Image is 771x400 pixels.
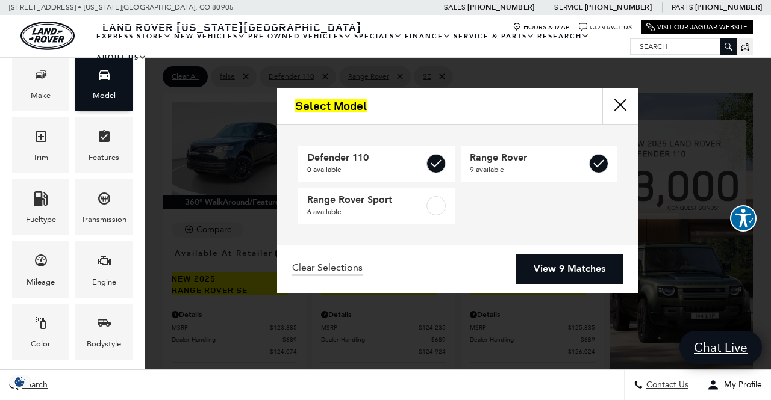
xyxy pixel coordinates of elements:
[97,64,111,89] span: Model
[719,380,762,390] span: My Profile
[81,213,126,226] div: Transmission
[12,55,69,111] div: MakeMake
[307,152,425,164] span: Defender 110
[12,241,69,297] div: MileageMileage
[173,26,247,47] a: New Vehicles
[27,275,55,289] div: Mileage
[87,337,121,351] div: Bodystyle
[298,146,455,182] a: Defender 1100 available
[34,250,48,275] span: Mileage
[12,179,69,235] div: FueltypeFueltype
[672,3,693,11] span: Parts
[467,2,534,12] a: [PHONE_NUMBER]
[95,26,630,68] nav: Main Navigation
[461,146,617,182] a: Range Rover9 available
[12,304,69,360] div: ColorColor
[536,26,591,47] a: Research
[34,313,48,337] span: Color
[20,22,75,50] img: Land Rover
[695,2,762,12] a: [PHONE_NUMBER]
[513,23,570,32] a: Hours & Map
[75,304,133,360] div: BodystyleBodystyle
[31,337,51,351] div: Color
[6,375,34,388] section: Click to Open Cookie Consent Modal
[9,3,234,11] a: [STREET_ADDRESS] • [US_STATE][GEOGRAPHIC_DATA], CO 80905
[33,151,48,164] div: Trim
[102,20,361,34] span: Land Rover [US_STATE][GEOGRAPHIC_DATA]
[34,188,48,213] span: Fueltype
[307,194,425,206] span: Range Rover Sport
[554,3,582,11] span: Service
[247,26,353,47] a: Pre-Owned Vehicles
[292,262,363,276] a: Clear Selections
[404,26,452,47] a: Finance
[730,205,757,232] button: Explore your accessibility options
[516,254,623,284] a: View 9 Matches
[688,339,754,355] span: Chat Live
[730,205,757,234] aside: Accessibility Help Desk
[679,331,762,364] a: Chat Live
[97,313,111,337] span: Bodystyle
[95,47,148,68] a: About Us
[295,99,367,112] h2: Select Model
[353,26,404,47] a: Specials
[470,152,588,164] span: Range Rover
[34,126,48,151] span: Trim
[6,375,34,388] img: Opt-Out Icon
[34,64,48,89] span: Make
[75,55,133,111] div: ModelModel
[97,188,111,213] span: Transmission
[444,3,466,11] span: Sales
[75,117,133,173] div: FeaturesFeatures
[93,89,116,102] div: Model
[470,164,588,176] span: 9 available
[97,250,111,275] span: Engine
[602,88,638,124] button: Close
[75,241,133,297] div: EngineEngine
[75,179,133,235] div: TransmissionTransmission
[97,126,111,151] span: Features
[89,151,119,164] div: Features
[20,22,75,50] a: land-rover
[31,89,51,102] div: Make
[298,188,455,224] a: Range Rover Sport6 available
[452,26,536,47] a: Service & Parts
[92,275,116,289] div: Engine
[12,117,69,173] div: TrimTrim
[643,380,688,390] span: Contact Us
[631,39,736,54] input: Search
[95,20,369,34] a: Land Rover [US_STATE][GEOGRAPHIC_DATA]
[307,164,425,176] span: 0 available
[646,23,748,32] a: Visit Our Jaguar Website
[698,370,771,400] button: Open user profile menu
[307,206,425,218] span: 6 available
[585,2,652,12] a: [PHONE_NUMBER]
[579,23,632,32] a: Contact Us
[95,26,173,47] a: EXPRESS STORE
[26,213,56,226] div: Fueltype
